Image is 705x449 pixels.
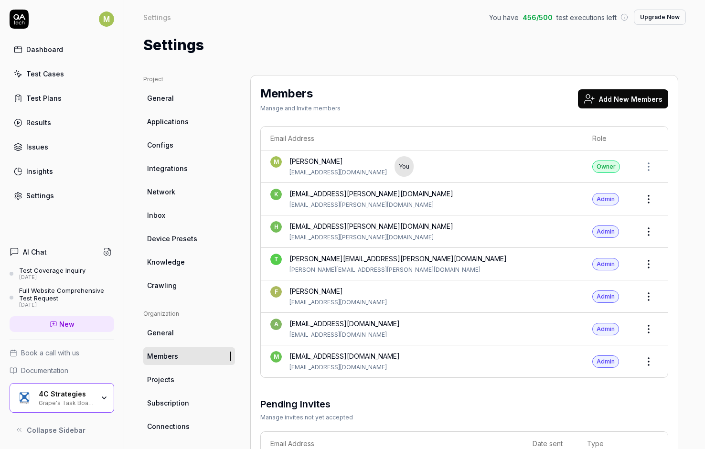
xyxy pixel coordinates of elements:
[147,421,190,431] span: Connections
[634,10,686,25] button: Upgrade Now
[592,355,619,368] div: Admin
[147,398,189,408] span: Subscription
[147,234,197,244] span: Device Presets
[592,193,619,205] div: Admin
[143,417,235,435] a: Connections
[147,93,174,103] span: General
[147,351,178,361] span: Members
[10,420,114,439] button: Collapse Sidebar
[639,287,658,306] button: Open members actions menu
[143,113,235,130] a: Applications
[26,142,48,152] div: Issues
[578,89,668,108] button: Add New Members
[10,383,114,413] button: 4C Strategies Logo4C StrategiesGrape's Task Board Hack
[99,10,114,29] button: M
[143,206,235,224] a: Inbox
[147,117,189,127] span: Applications
[10,287,114,309] a: Full Website Comprehensive Test Request[DATE]
[27,425,85,435] span: Collapse Sidebar
[10,40,114,59] a: Dashboard
[143,230,235,247] a: Device Presets
[639,255,658,274] button: Open members actions menu
[21,365,68,375] span: Documentation
[10,267,114,281] a: Test Coverage Inquiry[DATE]
[289,266,507,274] div: [PERSON_NAME][EMAIL_ADDRESS][PERSON_NAME][DOMAIN_NAME]
[592,160,620,173] div: Owner
[143,183,235,201] a: Network
[143,347,235,365] a: Members
[16,389,33,406] img: 4C Strategies Logo
[270,189,282,200] span: k
[523,12,553,22] span: 456 / 500
[639,320,658,339] button: Open members actions menu
[261,127,583,150] th: Email Address
[260,397,353,411] h3: Pending Invites
[289,319,400,329] div: [EMAIL_ADDRESS][DOMAIN_NAME]
[19,274,85,281] div: [DATE]
[26,69,64,79] div: Test Cases
[395,156,414,177] div: You
[289,363,400,372] div: [EMAIL_ADDRESS][DOMAIN_NAME]
[592,290,619,303] div: Admin
[147,374,174,385] span: Projects
[143,160,235,177] a: Integrations
[147,163,188,173] span: Integrations
[10,365,114,375] a: Documentation
[10,348,114,358] a: Book a call with us
[639,352,658,371] button: Open members actions menu
[270,221,282,233] span: h
[143,253,235,271] a: Knowledge
[592,225,619,238] div: Admin
[39,390,94,398] div: 4C Strategies
[289,331,400,339] div: [EMAIL_ADDRESS][DOMAIN_NAME]
[289,351,400,361] div: [EMAIL_ADDRESS][DOMAIN_NAME]
[639,222,658,241] button: Open members actions menu
[289,298,387,307] div: [EMAIL_ADDRESS][DOMAIN_NAME]
[289,221,453,231] div: [EMAIL_ADDRESS][PERSON_NAME][DOMAIN_NAME]
[143,75,235,84] div: Project
[270,254,282,265] span: t
[147,187,175,197] span: Network
[39,398,94,406] div: Grape's Task Board Hack
[260,104,341,113] div: Manage and Invite members
[289,286,387,296] div: [PERSON_NAME]
[10,64,114,83] a: Test Cases
[143,324,235,342] a: General
[289,156,387,166] div: [PERSON_NAME]
[592,258,619,270] div: Admin
[270,156,282,168] span: M
[23,247,47,257] h4: AI Chat
[10,89,114,107] a: Test Plans
[270,286,282,298] span: F
[556,12,617,22] span: test executions left
[143,371,235,388] a: Projects
[10,113,114,132] a: Results
[289,168,387,177] div: [EMAIL_ADDRESS][DOMAIN_NAME]
[143,310,235,318] div: Organization
[143,136,235,154] a: Configs
[489,12,519,22] span: You have
[21,348,79,358] span: Book a call with us
[26,191,54,201] div: Settings
[99,11,114,27] span: M
[143,394,235,412] a: Subscription
[10,138,114,156] a: Issues
[147,328,174,338] span: General
[10,162,114,181] a: Insights
[639,157,658,176] button: Open members actions menu
[260,85,313,102] h2: Members
[639,190,658,209] button: Open members actions menu
[59,319,75,329] span: New
[260,413,353,422] div: Manage invites not yet accepted
[19,267,85,274] div: Test Coverage Inquiry
[10,316,114,332] a: New
[592,323,619,335] div: Admin
[270,319,282,330] span: a
[147,280,177,290] span: Crawling
[289,233,453,242] div: [EMAIL_ADDRESS][PERSON_NAME][DOMAIN_NAME]
[19,287,114,302] div: Full Website Comprehensive Test Request
[147,257,185,267] span: Knowledge
[583,127,630,150] th: Role
[143,277,235,294] a: Crawling
[270,351,282,363] span: m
